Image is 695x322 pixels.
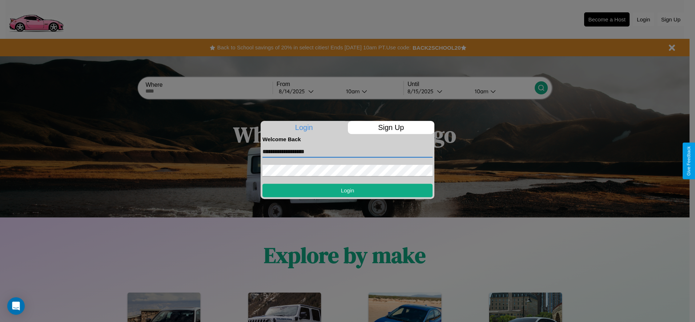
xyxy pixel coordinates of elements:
[686,146,691,176] div: Give Feedback
[262,136,433,142] h4: Welcome Back
[261,121,347,134] p: Login
[262,184,433,197] button: Login
[7,297,25,315] div: Open Intercom Messenger
[348,121,435,134] p: Sign Up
